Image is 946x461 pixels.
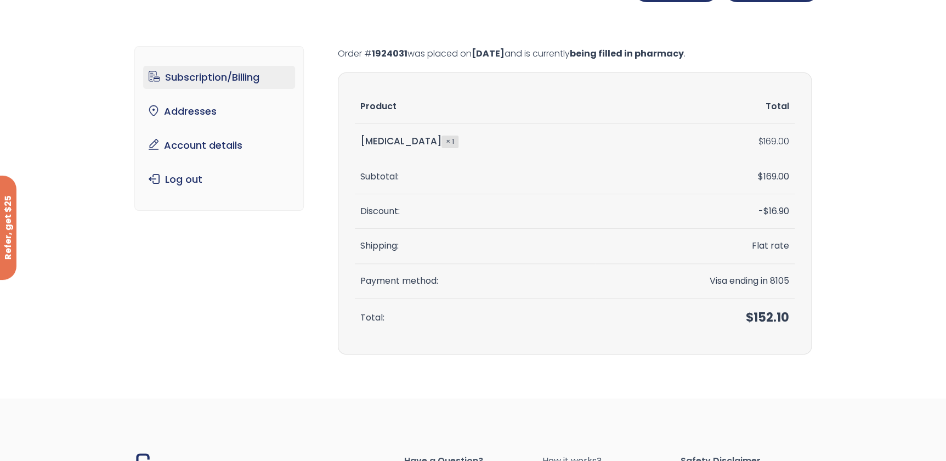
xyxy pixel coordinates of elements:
span: 169.00 [758,170,789,183]
nav: Account pages [134,46,304,211]
p: Order # was placed on and is currently . [338,46,812,61]
span: 152.10 [746,309,789,326]
span: 16.90 [763,205,789,217]
strong: × 1 [441,136,458,148]
span: $ [758,135,763,148]
bdi: 169.00 [758,135,789,148]
th: Payment method: [355,264,596,299]
td: Visa ending in 8105 [595,264,795,299]
mark: 1924031 [372,47,407,60]
a: Subscription/Billing [143,66,295,89]
mark: [DATE] [472,47,505,60]
span: $ [746,309,754,326]
th: Product [355,89,596,124]
th: Discount: [355,194,596,229]
a: Account details [143,134,295,157]
td: Flat rate [595,229,795,263]
td: - [595,194,795,229]
th: Shipping: [355,229,596,263]
a: Addresses [143,100,295,123]
th: Total: [355,299,596,338]
th: Total [595,89,795,124]
a: Log out [143,168,295,191]
td: [MEDICAL_DATA] [355,124,596,159]
th: Subtotal: [355,160,596,194]
mark: being filled in pharmacy [570,47,684,60]
span: $ [763,205,769,217]
span: $ [758,170,763,183]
